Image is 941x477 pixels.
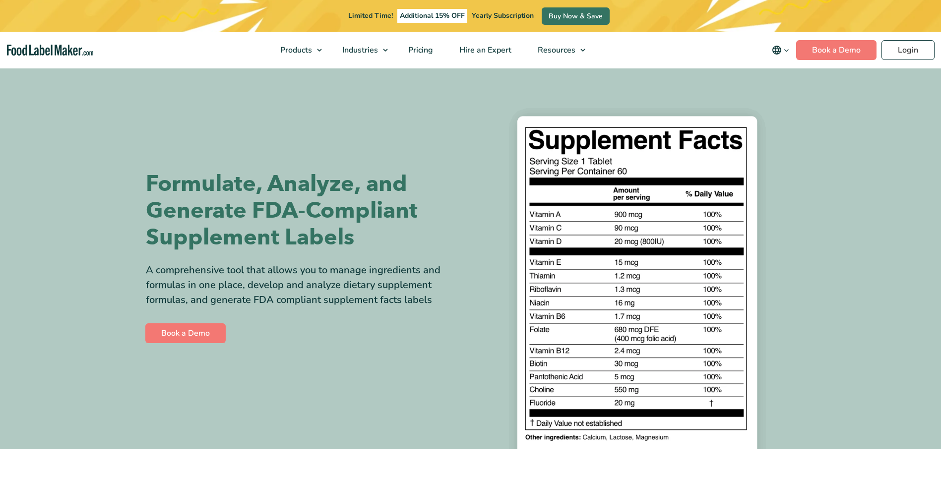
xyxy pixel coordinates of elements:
[472,11,534,20] span: Yearly Subscription
[535,45,576,56] span: Resources
[397,9,467,23] span: Additional 15% OFF
[446,32,522,68] a: Hire an Expert
[881,40,935,60] a: Login
[796,40,877,60] a: Book a Demo
[542,7,610,25] a: Buy Now & Save
[456,45,512,56] span: Hire an Expert
[525,32,590,68] a: Resources
[267,32,327,68] a: Products
[348,11,393,20] span: Limited Time!
[405,45,434,56] span: Pricing
[146,171,463,251] h1: Formulate, Analyze, and Generate FDA-Compliant Supplement Labels
[339,45,379,56] span: Industries
[145,323,226,343] a: Book a Demo
[277,45,313,56] span: Products
[329,32,393,68] a: Industries
[395,32,444,68] a: Pricing
[146,263,463,307] div: A comprehensive tool that allows you to manage ingredients and formulas in one place, develop and...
